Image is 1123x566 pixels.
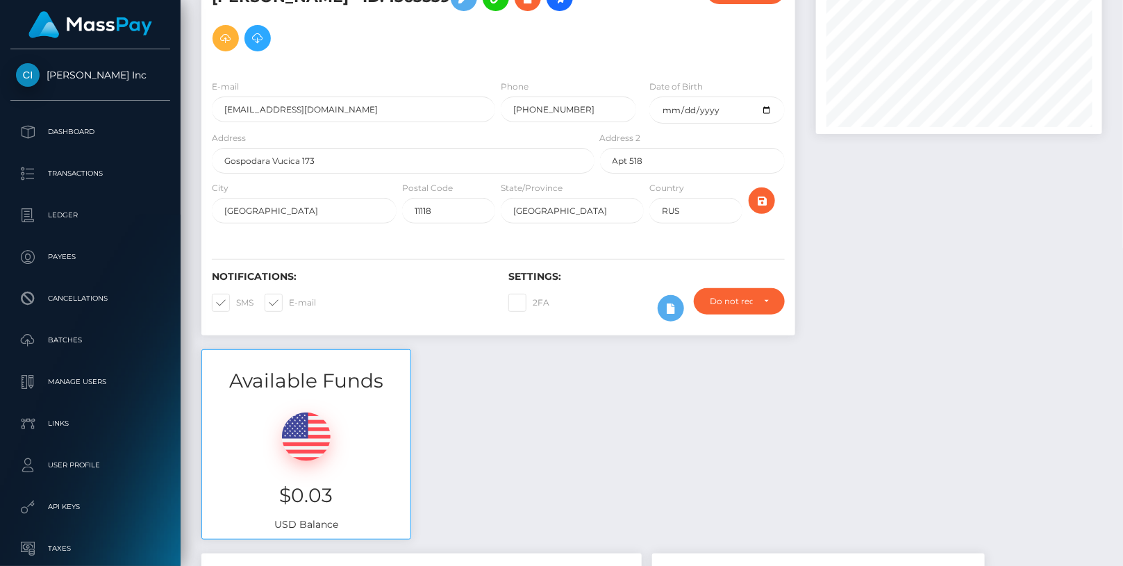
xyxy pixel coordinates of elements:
a: Taxes [10,531,170,566]
p: Payees [16,247,165,267]
img: MassPay Logo [28,11,152,38]
div: USD Balance [202,395,410,539]
label: State/Province [501,182,563,194]
img: USD.png [282,413,331,461]
a: Payees [10,240,170,274]
div: Do not require [710,296,752,307]
label: Address [212,132,246,144]
label: Date of Birth [649,81,703,93]
span: [PERSON_NAME] Inc [10,69,170,81]
p: Taxes [16,538,165,559]
a: Links [10,406,170,441]
img: Cindy Gallop Inc [16,63,40,87]
h3: $0.03 [213,482,400,509]
a: Batches [10,323,170,358]
a: Cancellations [10,281,170,316]
h3: Available Funds [202,367,410,394]
h6: Notifications: [212,271,488,283]
a: Transactions [10,156,170,191]
label: E-mail [212,81,239,93]
label: E-mail [265,294,316,312]
p: API Keys [16,497,165,517]
a: API Keys [10,490,170,524]
label: Country [649,182,684,194]
p: Manage Users [16,372,165,392]
label: 2FA [508,294,549,312]
label: Address 2 [600,132,641,144]
label: City [212,182,228,194]
p: Batches [16,330,165,351]
h6: Settings: [508,271,784,283]
label: Phone [501,81,529,93]
label: SMS [212,294,253,312]
p: Transactions [16,163,165,184]
p: Ledger [16,205,165,226]
a: Manage Users [10,365,170,399]
button: Do not require [694,288,784,315]
p: Dashboard [16,122,165,142]
a: Ledger [10,198,170,233]
p: User Profile [16,455,165,476]
a: User Profile [10,448,170,483]
label: Postal Code [402,182,453,194]
p: Cancellations [16,288,165,309]
a: Dashboard [10,115,170,149]
p: Links [16,413,165,434]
